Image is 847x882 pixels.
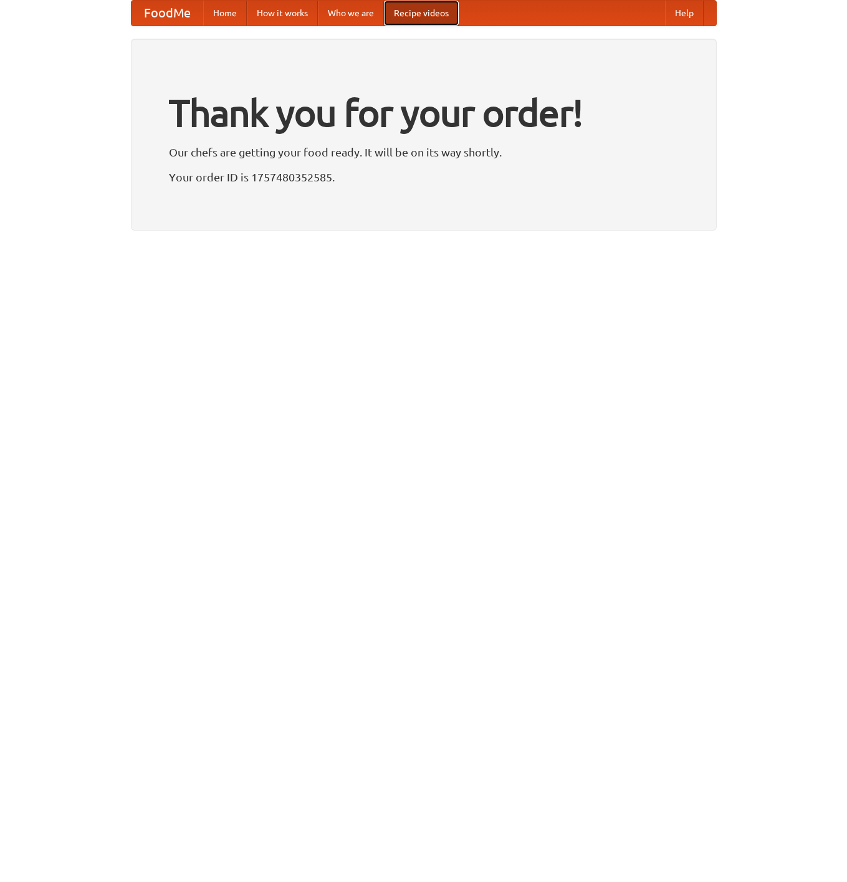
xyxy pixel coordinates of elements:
[169,83,679,143] h1: Thank you for your order!
[665,1,704,26] a: Help
[203,1,247,26] a: Home
[132,1,203,26] a: FoodMe
[318,1,384,26] a: Who we are
[169,143,679,161] p: Our chefs are getting your food ready. It will be on its way shortly.
[169,168,679,186] p: Your order ID is 1757480352585.
[247,1,318,26] a: How it works
[384,1,459,26] a: Recipe videos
